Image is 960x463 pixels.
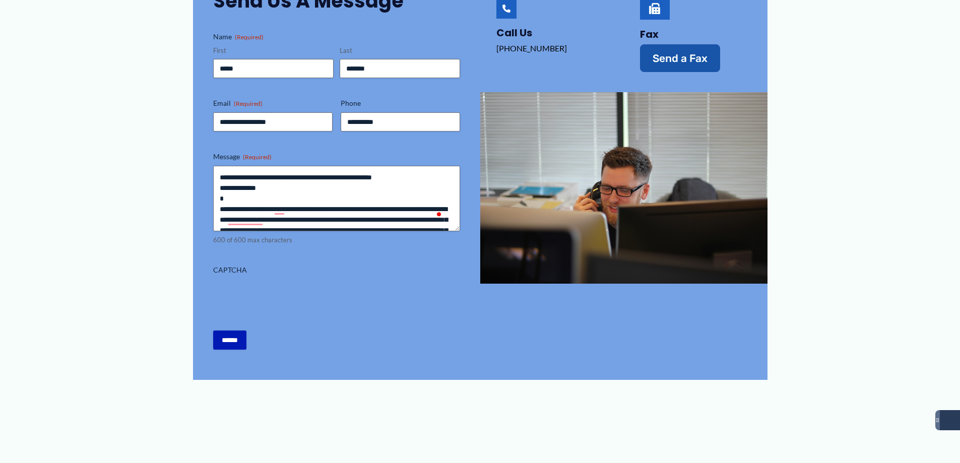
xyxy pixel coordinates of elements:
[213,235,460,245] div: 600 of 600 max characters
[653,53,708,63] span: Send a Fax
[213,46,334,55] label: First
[213,32,264,42] legend: Name
[496,26,532,40] a: Call Us
[341,98,460,108] label: Phone
[480,92,767,284] img: man talking on the phone behind a computer screen
[640,28,747,40] h4: Fax
[213,152,460,162] label: Message
[235,33,264,41] span: (Required)
[496,41,604,56] p: [PHONE_NUMBER]‬‬
[243,153,272,161] span: (Required)
[213,279,366,318] iframe: To enrich screen reader interactions, please activate Accessibility in Grammarly extension settings
[213,265,460,275] label: CAPTCHA
[234,100,263,107] span: (Required)
[340,46,460,55] label: Last
[640,44,720,72] a: Send a Fax
[213,98,333,108] label: Email
[213,166,460,231] textarea: To enrich screen reader interactions, please activate Accessibility in Grammarly extension settings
